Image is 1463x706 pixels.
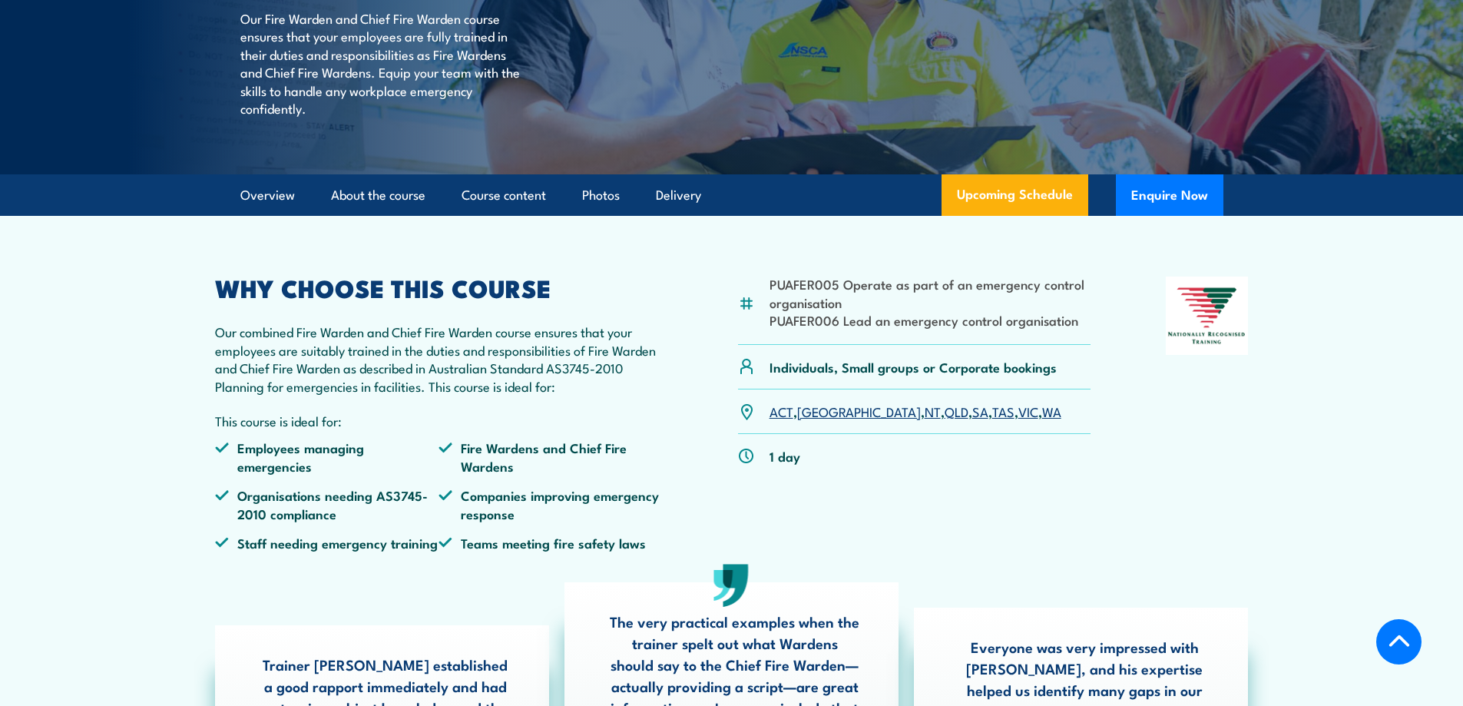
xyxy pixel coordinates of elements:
li: PUAFER005 Operate as part of an emergency control organisation [770,275,1091,311]
a: QLD [945,402,968,420]
button: Enquire Now [1116,174,1223,216]
a: About the course [331,175,425,216]
p: 1 day [770,447,800,465]
li: Staff needing emergency training [215,534,439,552]
a: Upcoming Schedule [942,174,1088,216]
p: Individuals, Small groups or Corporate bookings [770,358,1057,376]
li: Teams meeting fire safety laws [439,534,663,552]
li: Organisations needing AS3745-2010 compliance [215,486,439,522]
a: Overview [240,175,295,216]
li: Fire Wardens and Chief Fire Wardens [439,439,663,475]
a: NT [925,402,941,420]
a: [GEOGRAPHIC_DATA] [797,402,921,420]
p: This course is ideal for: [215,412,664,429]
a: ACT [770,402,793,420]
p: , , , , , , , [770,403,1061,420]
a: WA [1042,402,1061,420]
p: Our combined Fire Warden and Chief Fire Warden course ensures that your employees are suitably tr... [215,323,664,395]
a: TAS [992,402,1015,420]
a: SA [972,402,988,420]
h2: WHY CHOOSE THIS COURSE [215,277,664,298]
a: Course content [462,175,546,216]
a: Delivery [656,175,701,216]
a: VIC [1018,402,1038,420]
li: PUAFER006 Lead an emergency control organisation [770,311,1091,329]
li: Companies improving emergency response [439,486,663,522]
p: Our Fire Warden and Chief Fire Warden course ensures that your employees are fully trained in the... [240,9,521,117]
li: Employees managing emergencies [215,439,439,475]
img: Nationally Recognised Training logo. [1166,277,1249,355]
a: Photos [582,175,620,216]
